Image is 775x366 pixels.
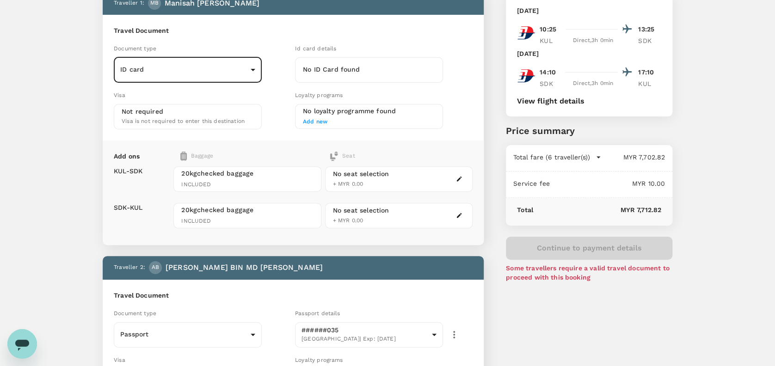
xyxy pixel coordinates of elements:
[513,152,601,162] button: Total fare (6 traveller(s))
[181,169,313,178] span: 20kg checked baggage
[517,67,535,85] img: MH
[181,180,313,189] span: INCLUDED
[333,217,363,224] span: + MYR 0.00
[333,181,363,187] span: + MYR 0.00
[533,205,661,214] p: MYR 7,712.82
[114,26,473,36] h6: Travel Document
[114,357,125,363] span: Visa
[114,310,156,317] span: Document type
[301,335,428,344] span: [GEOGRAPHIC_DATA] | Exp: [DATE]
[114,92,125,98] span: Visa
[568,79,618,88] div: Direct , 3h 0min
[114,58,262,81] div: ID card
[120,329,247,339] p: Passport
[333,169,389,179] div: No seat selection
[166,262,323,273] p: [PERSON_NAME] BIN MD [PERSON_NAME]
[180,152,187,161] img: baggage-icon
[295,92,343,98] span: Loyalty programs
[540,24,556,34] p: 10:25
[506,263,672,282] p: Some travellers require a valid travel document to proceed with this booking
[638,36,661,45] p: SDK
[517,6,539,15] p: [DATE]
[295,310,340,317] span: Passport details
[7,329,37,359] iframe: Button to launch messaging window
[295,45,336,52] span: Id card details
[303,65,435,75] h6: No ID Card found
[638,79,661,88] p: KUL
[122,118,245,124] span: Visa is not required to enter this destination
[540,79,563,88] p: SDK
[180,152,288,161] div: Baggage
[506,124,672,138] p: Price summary
[517,97,584,105] button: View flight details
[329,152,338,161] img: baggage-icon
[114,152,140,161] p: Add ons
[540,67,556,77] p: 14:10
[181,217,313,226] span: INCLUDED
[540,36,563,45] p: KUL
[568,36,618,45] div: Direct , 3h 0min
[301,325,428,335] p: ######035
[333,206,389,215] div: No seat selection
[550,179,665,188] p: MYR 10.00
[513,152,590,162] p: Total fare (6 traveller(s))
[114,45,156,52] span: Document type
[181,205,313,214] span: 20kg checked baggage
[152,263,159,272] span: AB
[122,107,163,116] p: Not required
[517,205,533,214] p: Total
[513,179,550,188] p: Service fee
[517,49,539,58] p: [DATE]
[114,203,142,212] p: SDK - KUL
[114,323,262,346] div: Passport
[295,357,343,363] span: Loyalty programs
[517,24,535,42] img: MH
[120,65,247,74] p: ID card
[303,118,327,125] span: Add new
[114,166,142,176] p: KUL - SDK
[329,152,355,161] div: Seat
[303,106,435,116] h6: No loyalty programme found
[295,319,443,350] div: ######035[GEOGRAPHIC_DATA]| Exp: [DATE]
[638,67,661,77] p: 17:10
[114,263,145,272] p: Traveller 2 :
[114,291,473,301] h6: Travel Document
[638,24,661,34] p: 13:25
[601,152,665,162] p: MYR 7,702.82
